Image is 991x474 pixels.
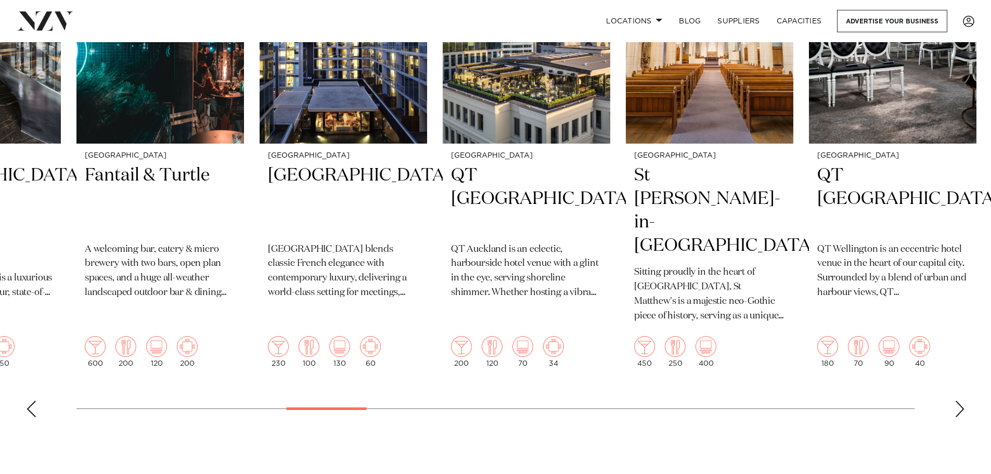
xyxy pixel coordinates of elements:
div: 400 [696,336,716,367]
img: dining.png [482,336,503,357]
div: 450 [634,336,655,367]
div: 200 [451,336,472,367]
p: A welcoming bar, eatery & micro brewery with two bars, open plan spaces, and a huge all-weather l... [85,242,236,301]
a: BLOG [671,10,709,32]
img: dining.png [299,336,319,357]
img: dining.png [115,336,136,357]
h2: QT [GEOGRAPHIC_DATA] [451,164,602,234]
div: 230 [268,336,289,367]
h2: [GEOGRAPHIC_DATA] [268,164,419,234]
img: dining.png [665,336,686,357]
div: 120 [146,336,167,367]
div: 100 [299,336,319,367]
div: 70 [512,336,533,367]
div: 90 [879,336,899,367]
h2: St [PERSON_NAME]-in-[GEOGRAPHIC_DATA] [634,164,785,258]
img: theatre.png [879,336,899,357]
small: [GEOGRAPHIC_DATA] [268,152,419,160]
a: Capacities [768,10,830,32]
p: [GEOGRAPHIC_DATA] blends classic French elegance with contemporary luxury, delivering a world-cla... [268,242,419,301]
div: 180 [817,336,838,367]
img: meeting.png [177,336,198,357]
p: QT Wellington is an eccentric hotel venue in the heart of our capital city. Surrounded by a blend... [817,242,968,301]
img: theatre.png [146,336,167,357]
div: 250 [665,336,686,367]
div: 70 [848,336,869,367]
img: cocktail.png [85,336,106,357]
div: 40 [909,336,930,367]
a: Advertise your business [837,10,947,32]
img: cocktail.png [817,336,838,357]
img: cocktail.png [451,336,472,357]
img: meeting.png [543,336,564,357]
img: meeting.png [360,336,381,357]
div: 200 [177,336,198,367]
h2: Fantail & Turtle [85,164,236,234]
img: cocktail.png [268,336,289,357]
div: 120 [482,336,503,367]
small: [GEOGRAPHIC_DATA] [634,152,785,160]
small: [GEOGRAPHIC_DATA] [451,152,602,160]
img: theatre.png [696,336,716,357]
img: meeting.png [909,336,930,357]
small: [GEOGRAPHIC_DATA] [817,152,968,160]
a: Locations [598,10,671,32]
small: [GEOGRAPHIC_DATA] [85,152,236,160]
h2: QT [GEOGRAPHIC_DATA] [817,164,968,234]
img: theatre.png [329,336,350,357]
img: theatre.png [512,336,533,357]
div: 60 [360,336,381,367]
div: 200 [115,336,136,367]
a: SUPPLIERS [709,10,768,32]
img: cocktail.png [634,336,655,357]
div: 130 [329,336,350,367]
div: 34 [543,336,564,367]
p: QT Auckland is an eclectic, harbourside hotel venue with a glint in the eye, serving shoreline sh... [451,242,602,301]
p: Sitting proudly in the heart of [GEOGRAPHIC_DATA], St Matthew's is a majestic neo-Gothic piece of... [634,265,785,324]
div: 600 [85,336,106,367]
img: dining.png [848,336,869,357]
img: nzv-logo.png [17,11,73,30]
